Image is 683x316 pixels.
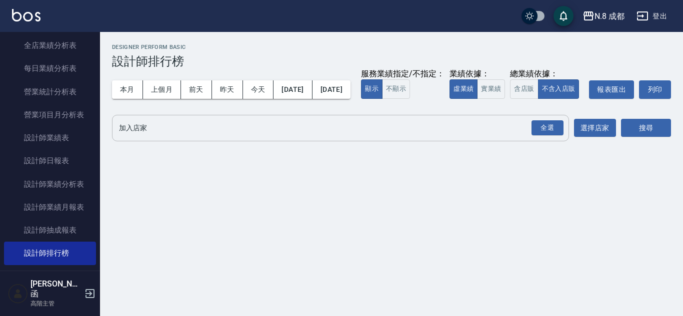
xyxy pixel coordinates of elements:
[4,80,96,103] a: 營業統計分析表
[112,44,671,50] h2: Designer Perform Basic
[639,80,671,99] button: 列印
[112,54,671,68] h3: 設計師排行榜
[4,34,96,57] a: 全店業績分析表
[4,173,96,196] a: 設計師業績分析表
[449,69,505,79] div: 業績依據：
[510,69,584,79] div: 總業績依據：
[531,120,563,136] div: 全選
[143,80,181,99] button: 上個月
[538,79,579,99] button: 不含入店販
[578,6,628,26] button: N.8 成都
[4,57,96,80] a: 每日業績分析表
[273,80,312,99] button: [DATE]
[30,279,81,299] h5: [PERSON_NAME]函
[621,119,671,137] button: 搜尋
[477,79,505,99] button: 實業績
[529,118,565,138] button: Open
[4,103,96,126] a: 營業項目月分析表
[181,80,212,99] button: 前天
[574,119,616,137] button: 選擇店家
[30,299,81,308] p: 高階主管
[510,79,538,99] button: 含店販
[12,9,40,21] img: Logo
[116,119,549,137] input: 店家名稱
[112,80,143,99] button: 本月
[4,265,96,288] a: 商品銷售排行榜
[4,149,96,172] a: 設計師日報表
[361,79,382,99] button: 顯示
[4,126,96,149] a: 設計師業績表
[594,10,624,22] div: N.8 成都
[312,80,350,99] button: [DATE]
[449,79,477,99] button: 虛業績
[4,242,96,265] a: 設計師排行榜
[382,79,410,99] button: 不顯示
[589,80,634,99] button: 報表匯出
[243,80,274,99] button: 今天
[632,7,671,25] button: 登出
[8,284,28,304] img: Person
[553,6,573,26] button: save
[4,219,96,242] a: 設計師抽成報表
[212,80,243,99] button: 昨天
[4,196,96,219] a: 設計師業績月報表
[361,69,444,79] div: 服務業績指定/不指定：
